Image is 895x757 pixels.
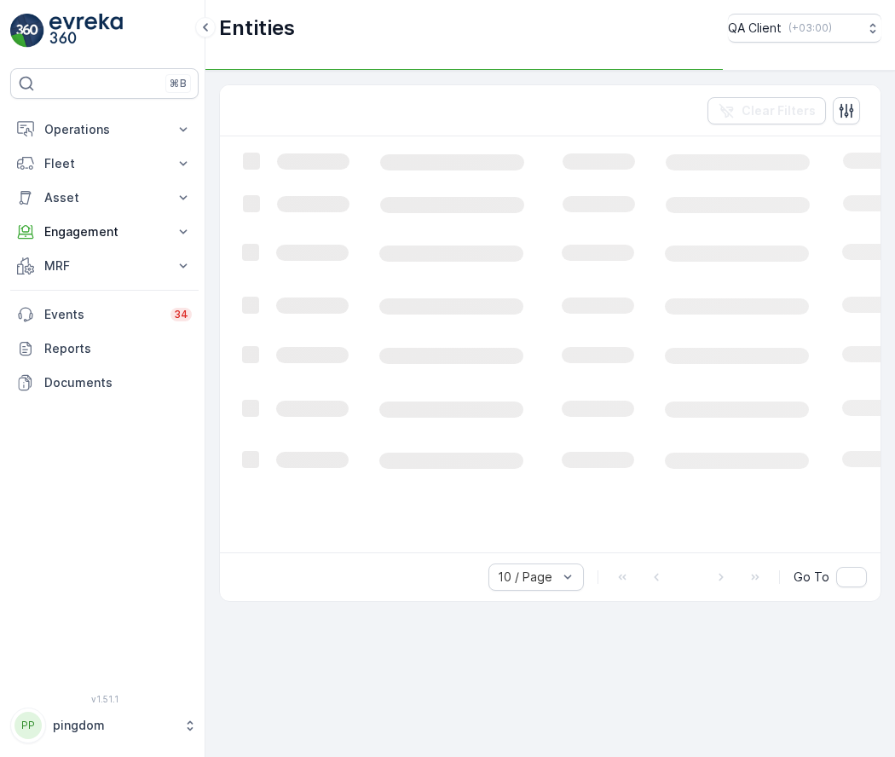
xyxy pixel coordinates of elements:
[44,374,192,391] p: Documents
[44,340,192,357] p: Reports
[44,121,165,138] p: Operations
[742,102,816,119] p: Clear Filters
[44,223,165,240] p: Engagement
[14,712,42,739] div: PP
[53,717,175,734] p: pingdom
[10,694,199,704] span: v 1.51.1
[728,14,881,43] button: QA Client(+03:00)
[788,21,832,35] p: ( +03:00 )
[174,308,188,321] p: 34
[10,332,199,366] a: Reports
[707,97,826,124] button: Clear Filters
[49,14,123,48] img: logo_light-DOdMpM7g.png
[44,306,160,323] p: Events
[10,215,199,249] button: Engagement
[794,569,829,586] span: Go To
[10,14,44,48] img: logo
[219,14,295,42] p: Entities
[10,181,199,215] button: Asset
[170,77,187,90] p: ⌘B
[10,298,199,332] a: Events34
[44,189,165,206] p: Asset
[44,155,165,172] p: Fleet
[10,113,199,147] button: Operations
[10,708,199,743] button: PPpingdom
[44,257,165,274] p: MRF
[10,147,199,181] button: Fleet
[10,249,199,283] button: MRF
[728,20,782,37] p: QA Client
[10,366,199,400] a: Documents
